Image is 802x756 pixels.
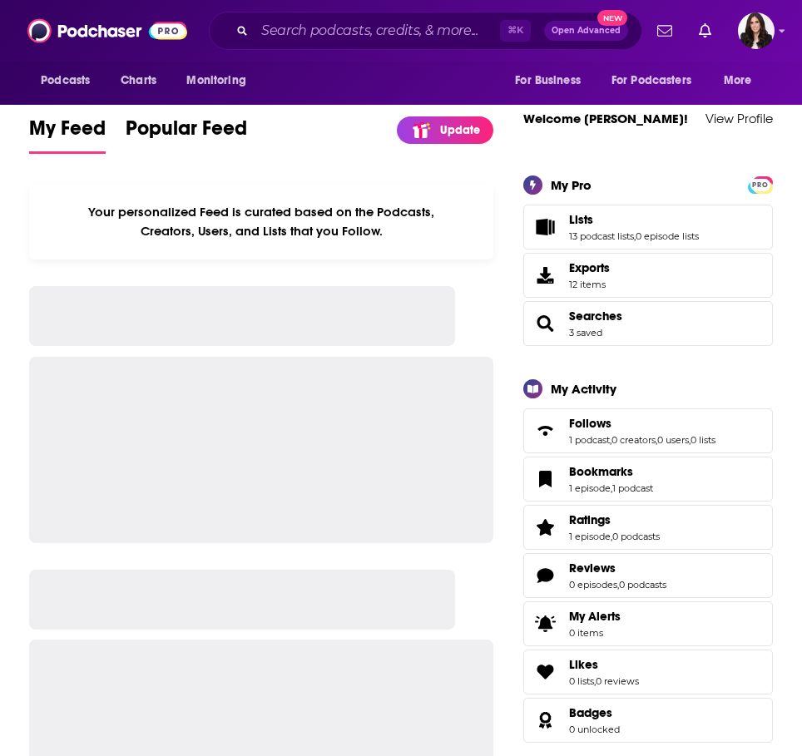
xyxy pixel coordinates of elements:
[656,434,657,446] span: ,
[121,69,156,92] span: Charts
[529,516,562,539] a: Ratings
[110,65,166,96] a: Charts
[569,657,639,672] a: Likes
[523,301,773,346] span: Searches
[689,434,691,446] span: ,
[569,309,622,324] a: Searches
[619,579,666,590] a: 0 podcasts
[569,482,611,494] a: 1 episode
[636,230,699,242] a: 0 episode lists
[500,20,531,42] span: ⌘ K
[611,531,612,542] span: ,
[691,434,715,446] a: 0 lists
[29,116,106,151] span: My Feed
[596,675,639,687] a: 0 reviews
[569,212,593,227] span: Lists
[569,657,598,672] span: Likes
[569,416,611,431] span: Follows
[750,178,770,190] a: PRO
[569,512,660,527] a: Ratings
[569,675,594,687] a: 0 lists
[738,12,775,49] span: Logged in as RebeccaShapiro
[41,69,90,92] span: Podcasts
[569,512,611,527] span: Ratings
[724,69,752,92] span: More
[738,12,775,49] img: User Profile
[657,434,689,446] a: 0 users
[569,705,612,720] span: Badges
[569,260,610,275] span: Exports
[523,111,688,126] a: Welcome [PERSON_NAME]!
[255,17,500,44] input: Search podcasts, credits, & more...
[27,15,187,47] img: Podchaser - Follow, Share and Rate Podcasts
[523,650,773,694] span: Likes
[569,416,715,431] a: Follows
[750,179,770,191] span: PRO
[569,705,620,720] a: Badges
[529,312,562,335] a: Searches
[529,709,562,732] a: Badges
[569,561,616,576] span: Reviews
[610,434,611,446] span: ,
[569,627,621,639] span: 0 items
[651,17,679,45] a: Show notifications dropdown
[569,464,653,479] a: Bookmarks
[738,12,775,49] button: Show profile menu
[523,698,773,743] span: Badges
[569,230,634,242] a: 13 podcast lists
[29,116,106,154] a: My Feed
[705,111,773,126] a: View Profile
[569,609,621,624] span: My Alerts
[597,10,627,26] span: New
[529,612,562,635] span: My Alerts
[634,230,636,242] span: ,
[612,531,660,542] a: 0 podcasts
[569,561,666,576] a: Reviews
[529,215,562,239] a: Lists
[552,27,621,35] span: Open Advanced
[569,464,633,479] span: Bookmarks
[186,69,245,92] span: Monitoring
[29,184,493,259] div: Your personalized Feed is curated based on the Podcasts, Creators, Users, and Lists that you Follow.
[611,69,691,92] span: For Podcasters
[529,564,562,587] a: Reviews
[569,212,699,227] a: Lists
[569,531,611,542] a: 1 episode
[523,253,773,298] a: Exports
[569,724,620,735] a: 0 unlocked
[551,381,616,397] div: My Activity
[544,21,628,41] button: Open AdvancedNew
[529,419,562,442] a: Follows
[515,69,581,92] span: For Business
[523,205,773,250] span: Lists
[529,660,562,684] a: Likes
[551,177,592,193] div: My Pro
[612,482,653,494] a: 1 podcast
[611,482,612,494] span: ,
[29,65,111,96] button: open menu
[209,12,642,50] div: Search podcasts, credits, & more...
[569,434,610,446] a: 1 podcast
[440,123,480,137] p: Update
[523,553,773,598] span: Reviews
[529,264,562,287] span: Exports
[397,116,493,144] a: Update
[126,116,247,154] a: Popular Feed
[611,434,656,446] a: 0 creators
[126,116,247,151] span: Popular Feed
[523,505,773,550] span: Ratings
[569,327,602,338] a: 3 saved
[523,601,773,646] a: My Alerts
[594,675,596,687] span: ,
[175,65,267,96] button: open menu
[712,65,773,96] button: open menu
[617,579,619,590] span: ,
[503,65,601,96] button: open menu
[692,17,718,45] a: Show notifications dropdown
[529,467,562,491] a: Bookmarks
[569,579,617,590] a: 0 episodes
[569,279,610,290] span: 12 items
